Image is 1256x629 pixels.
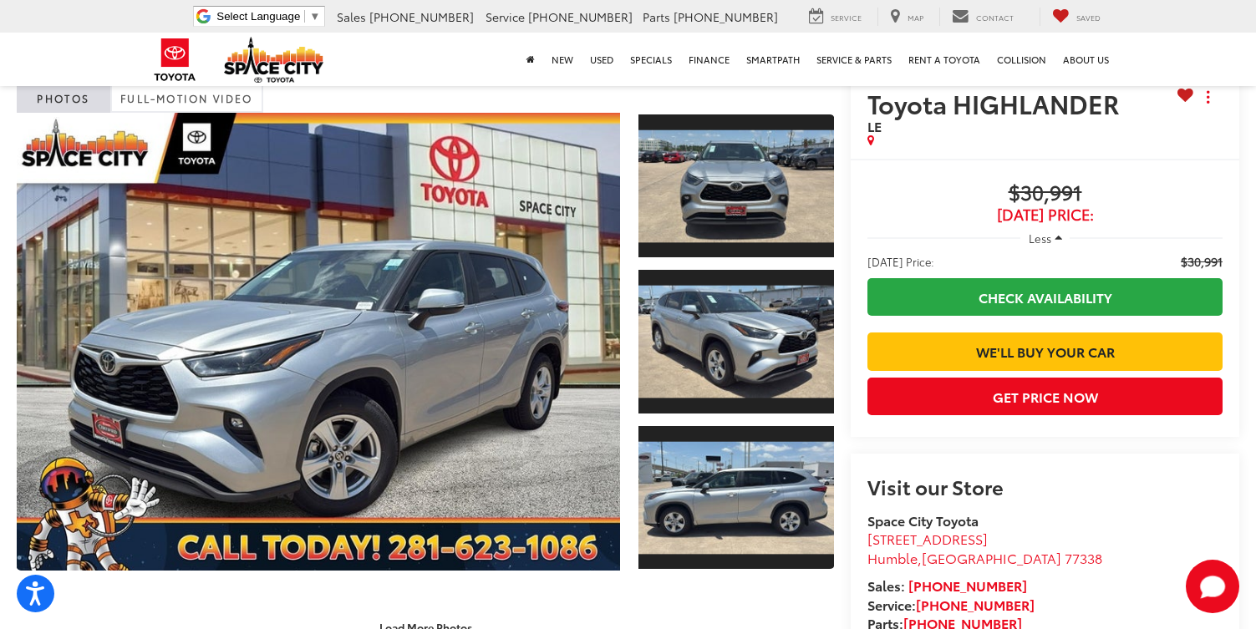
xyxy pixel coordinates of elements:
a: [PHONE_NUMBER] [908,576,1027,595]
a: Check Availability [867,278,1223,316]
span: Toyota HIGHLANDER [867,85,1125,121]
span: [STREET_ADDRESS] [867,529,988,548]
button: Get Price Now [867,378,1223,415]
span: ▼ [309,10,320,23]
strong: Space City Toyota [867,510,979,530]
button: Actions [1193,83,1223,112]
span: $30,991 [1181,253,1223,270]
a: Home [518,33,543,86]
span: Map [908,12,923,23]
span: [PHONE_NUMBER] [674,8,778,25]
a: Service & Parts [808,33,900,86]
a: Contact [939,8,1026,26]
a: Finance [680,33,738,86]
button: Toggle Chat Window [1186,560,1239,613]
a: About Us [1055,33,1117,86]
a: Specials [622,33,680,86]
svg: Start Chat [1186,560,1239,613]
a: SmartPath [738,33,808,86]
a: Used [582,33,622,86]
span: Parts [643,8,670,25]
a: [PHONE_NUMBER] [916,595,1035,614]
a: Full-Motion Video [110,79,263,113]
h2: Visit our Store [867,475,1223,497]
a: Select Language​ [216,10,320,23]
button: Less [1020,223,1070,253]
span: $30,991 [867,181,1223,206]
a: Rent a Toyota [900,33,989,86]
span: [PHONE_NUMBER] [528,8,633,25]
span: Less [1029,231,1051,246]
span: [DATE] Price: [867,253,934,270]
span: ​ [304,10,305,23]
a: Map [877,8,936,26]
strong: Service: [867,595,1035,614]
a: Expand Photo 2 [638,268,834,414]
span: Sales: [867,576,905,595]
a: Expand Photo 3 [638,424,834,571]
img: 2024 Toyota HIGHLANDER LE [11,111,626,572]
span: Contact [976,12,1014,23]
span: [PHONE_NUMBER] [369,8,474,25]
span: dropdown dots [1207,90,1209,104]
span: Service [486,8,525,25]
span: Sales [337,8,366,25]
a: Photos [17,79,110,113]
a: [STREET_ADDRESS] Humble,[GEOGRAPHIC_DATA] 77338 [867,529,1102,567]
span: [GEOGRAPHIC_DATA] [922,548,1061,567]
a: Expand Photo 0 [17,113,620,571]
img: Toyota [144,33,206,87]
img: 2024 Toyota HIGHLANDER LE [637,286,836,398]
span: , [867,548,1102,567]
a: We'll Buy Your Car [867,332,1223,370]
a: My Saved Vehicles [1040,8,1113,26]
a: Expand Photo 1 [638,113,834,259]
span: Select Language [216,10,300,23]
a: New [543,33,582,86]
span: LE [867,116,882,135]
span: 77338 [1065,548,1102,567]
span: Service [831,12,862,23]
span: Humble [867,548,918,567]
img: 2024 Toyota HIGHLANDER LE [637,441,836,554]
img: Space City Toyota [224,37,324,83]
span: Saved [1076,12,1101,23]
img: 2024 Toyota HIGHLANDER LE [637,129,836,242]
span: [DATE] Price: [867,206,1223,223]
a: Collision [989,33,1055,86]
a: Service [796,8,874,26]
